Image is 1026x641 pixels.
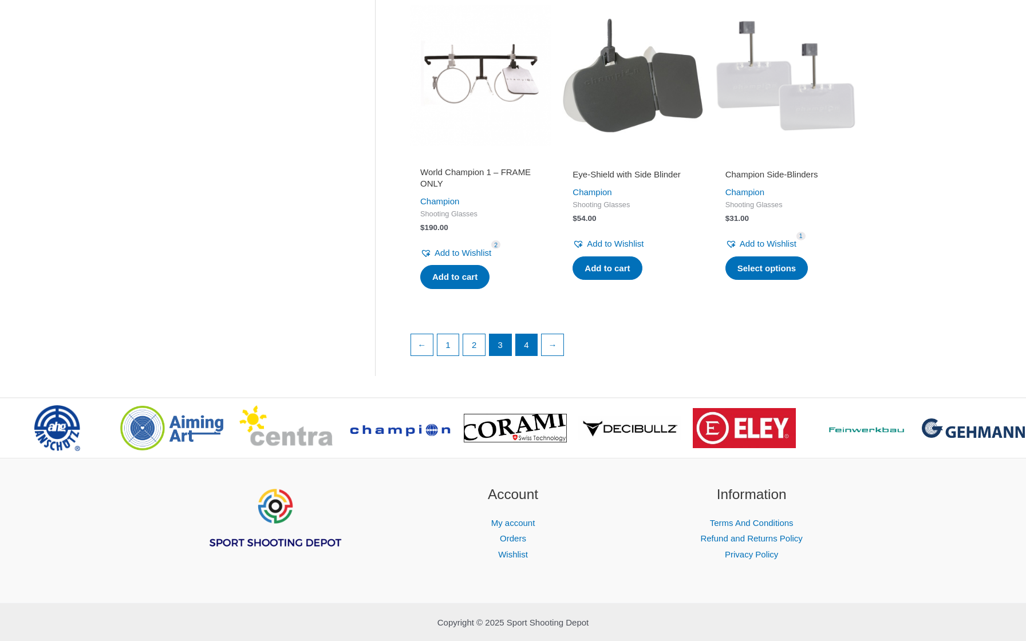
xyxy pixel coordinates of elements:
[725,153,846,167] iframe: Customer reviews powered by Trustpilot
[491,240,500,249] span: 2
[420,265,490,289] a: Add to cart: “World Champion 1 - FRAME ONLY”
[516,334,538,356] a: Page 4
[573,256,642,280] a: Add to cart: “Eye-Shield with Side Blinder”
[500,533,526,543] a: Orders
[725,236,796,252] a: Add to Wishlist
[410,334,856,362] nav: Product Pagination
[420,223,448,232] bdi: 190.00
[725,200,846,210] span: Shooting Glasses
[562,5,703,146] img: Eye-Shield with Side Blinder
[420,153,540,167] iframe: Customer reviews powered by Trustpilot
[420,223,425,232] span: $
[725,256,808,280] a: Select options for “Champion Side-Blinders”
[646,484,857,505] h2: Information
[710,518,794,528] a: Terms And Conditions
[573,214,596,223] bdi: 54.00
[646,515,857,563] nav: Information
[169,615,857,631] p: Copyright © 2025 Sport Shooting Depot
[542,334,563,356] a: →
[573,153,693,167] iframe: Customer reviews powered by Trustpilot
[715,5,856,146] img: Champion Side-Blinders
[725,187,764,197] a: Champion
[420,209,540,219] span: Shooting Glasses
[491,518,535,528] a: My account
[573,187,611,197] a: Champion
[587,239,644,248] span: Add to Wishlist
[408,484,618,563] aside: Footer Widget 2
[463,334,485,356] a: Page 2
[700,533,802,543] a: Refund and Returns Policy
[725,214,730,223] span: $
[420,245,491,261] a: Add to Wishlist
[573,236,644,252] a: Add to Wishlist
[435,248,491,258] span: Add to Wishlist
[740,239,796,248] span: Add to Wishlist
[420,196,459,206] a: Champion
[410,5,551,146] img: WORLD CHAMPION 1
[573,169,693,184] a: Eye-Shield with Side Blinder
[411,334,433,356] a: ←
[725,214,749,223] bdi: 31.00
[437,334,459,356] a: Page 1
[420,167,540,189] h2: World Champion 1 – FRAME ONLY
[646,484,857,563] aside: Footer Widget 3
[573,200,693,210] span: Shooting Glasses
[169,484,380,577] aside: Footer Widget 1
[693,408,796,448] img: brand logo
[725,169,846,180] h2: Champion Side-Blinders
[420,167,540,193] a: World Champion 1 – FRAME ONLY
[490,334,511,356] span: Page 3
[498,549,528,559] a: Wishlist
[573,214,577,223] span: $
[796,232,806,240] span: 1
[573,169,693,180] h2: Eye-Shield with Side Blinder
[408,484,618,505] h2: Account
[725,549,778,559] a: Privacy Policy
[408,515,618,563] nav: Account
[725,169,846,184] a: Champion Side-Blinders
